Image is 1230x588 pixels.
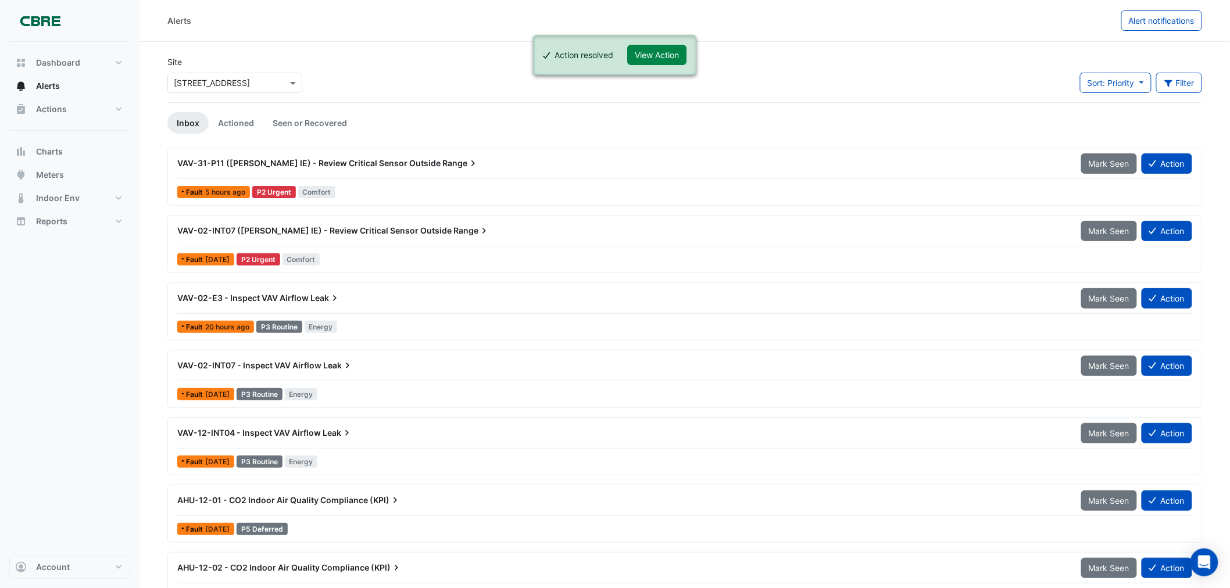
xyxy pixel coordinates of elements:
[1142,153,1192,174] button: Action
[36,57,80,69] span: Dashboard
[9,163,130,187] button: Meters
[186,256,205,263] span: Fault
[1081,423,1137,443] button: Mark Seen
[36,169,64,181] span: Meters
[36,103,67,115] span: Actions
[186,324,205,331] span: Fault
[205,457,230,466] span: Mon 29-Sep-2025 10:30 AEST
[9,74,130,98] button: Alerts
[177,225,452,235] span: VAV-02-INT07 ([PERSON_NAME] IE) - Review Critical Sensor Outside
[256,321,302,333] div: P3 Routine
[177,428,321,438] span: VAV-12-INT04 - Inspect VAV Airflow
[1089,293,1129,303] span: Mark Seen
[36,561,70,573] span: Account
[1142,356,1192,376] button: Action
[1142,288,1192,309] button: Action
[209,112,263,134] a: Actioned
[36,80,60,92] span: Alerts
[205,390,230,399] span: Thu 02-Oct-2025 07:15 AEST
[1081,558,1137,578] button: Mark Seen
[15,169,27,181] app-icon: Meters
[1142,221,1192,241] button: Action
[9,51,130,74] button: Dashboard
[310,292,341,304] span: Leak
[177,360,321,370] span: VAV-02-INT07 - Inspect VAV Airflow
[186,526,205,533] span: Fault
[555,49,614,61] div: Action resolved
[177,293,309,303] span: VAV-02-E3 - Inspect VAV Airflow
[36,192,80,204] span: Indoor Env
[15,103,27,115] app-icon: Actions
[1081,356,1137,376] button: Mark Seen
[323,360,353,371] span: Leak
[1089,159,1129,168] span: Mark Seen
[1142,558,1192,578] button: Action
[298,186,336,198] span: Comfort
[442,157,479,169] span: Range
[237,253,280,266] div: P2 Urgent
[1081,490,1137,511] button: Mark Seen
[205,525,230,533] span: Tue 23-Sep-2025 11:45 AEST
[177,562,369,572] span: AHU-12-02 - CO2 Indoor Air Quality Compliance
[305,321,338,333] span: Energy
[1156,73,1203,93] button: Filter
[283,253,320,266] span: Comfort
[9,210,130,233] button: Reports
[9,98,130,121] button: Actions
[167,15,191,27] div: Alerts
[1190,548,1218,576] div: Open Intercom Messenger
[1088,78,1135,88] span: Sort: Priority
[9,187,130,210] button: Indoor Env
[1089,496,1129,505] span: Mark Seen
[9,140,130,163] button: Charts
[15,192,27,204] app-icon: Indoor Env
[237,523,288,535] div: P5 Deferred
[1081,153,1137,174] button: Mark Seen
[167,56,182,68] label: Site
[1089,226,1129,236] span: Mark Seen
[9,555,130,579] button: Account
[1121,10,1202,31] button: Alert notifications
[205,188,245,196] span: Fri 03-Oct-2025 08:00 AEST
[237,456,283,468] div: P3 Routine
[15,146,27,157] app-icon: Charts
[1142,423,1192,443] button: Action
[1142,490,1192,511] button: Action
[186,189,205,196] span: Fault
[36,146,63,157] span: Charts
[15,80,27,92] app-icon: Alerts
[323,427,353,439] span: Leak
[237,388,283,400] div: P3 Routine
[1081,288,1137,309] button: Mark Seen
[15,216,27,227] app-icon: Reports
[14,9,66,33] img: Company Logo
[285,456,318,468] span: Energy
[1089,428,1129,438] span: Mark Seen
[371,562,402,573] span: (KPI)
[15,57,27,69] app-icon: Dashboard
[453,225,490,236] span: Range
[285,388,318,400] span: Energy
[205,322,249,331] span: Thu 02-Oct-2025 17:45 AEST
[370,494,401,506] span: (KPI)
[252,186,296,198] div: P2 Urgent
[1089,563,1129,573] span: Mark Seen
[205,255,230,264] span: Thu 02-Oct-2025 08:00 AEST
[36,216,67,227] span: Reports
[1089,361,1129,371] span: Mark Seen
[167,112,209,134] a: Inbox
[177,495,368,505] span: AHU-12-01 - CO2 Indoor Air Quality Compliance
[186,391,205,398] span: Fault
[186,458,205,465] span: Fault
[1081,221,1137,241] button: Mark Seen
[1129,16,1195,26] span: Alert notifications
[628,45,687,65] button: View Action
[263,112,356,134] a: Seen or Recovered
[177,158,441,168] span: VAV-31-P11 ([PERSON_NAME] IE) - Review Critical Sensor Outside
[1080,73,1152,93] button: Sort: Priority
